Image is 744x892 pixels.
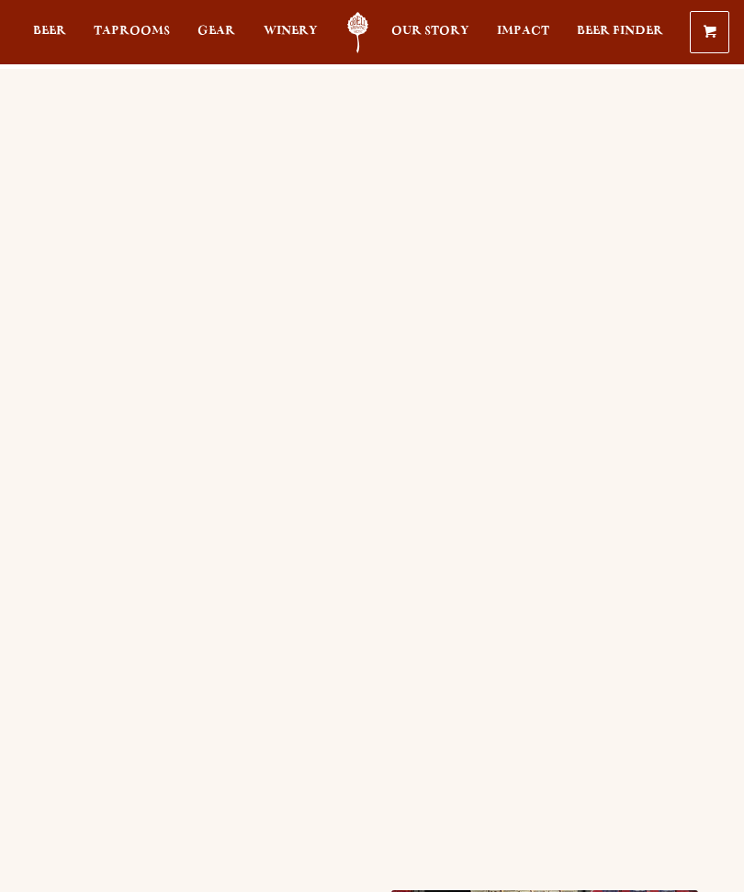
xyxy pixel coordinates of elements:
[264,24,318,39] span: Winery
[33,24,66,39] span: Beer
[497,12,549,53] a: Impact
[391,24,469,39] span: Our Story
[391,12,469,53] a: Our Story
[94,24,170,39] span: Taprooms
[577,24,663,39] span: Beer Finder
[197,12,235,53] a: Gear
[577,12,663,53] a: Beer Finder
[197,24,235,39] span: Gear
[497,24,549,39] span: Impact
[335,12,381,53] a: Odell Home
[264,12,318,53] a: Winery
[33,12,66,53] a: Beer
[94,12,170,53] a: Taprooms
